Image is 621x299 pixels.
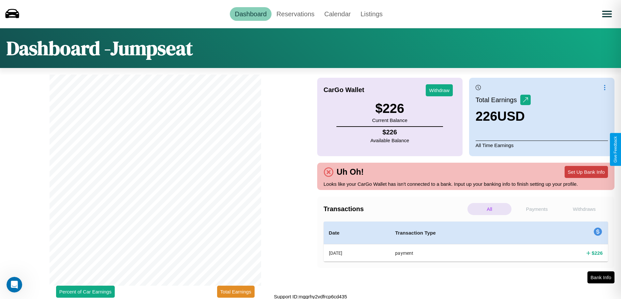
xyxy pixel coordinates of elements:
h1: Dashboard - Jumpseat [7,35,193,61]
a: Listings [356,7,388,21]
h4: $ 226 [592,250,603,256]
a: Calendar [319,7,356,21]
iframe: Intercom live chat [7,277,22,292]
h4: Date [329,229,385,237]
a: Dashboard [230,7,272,21]
div: Give Feedback [613,136,618,163]
h4: CarGo Wallet [324,86,364,94]
button: Open menu [598,5,616,23]
button: Percent of Car Earnings [56,286,115,298]
h4: Transactions [324,205,466,213]
p: Looks like your CarGo Wallet has isn't connected to a bank. Input up your banking info to finish ... [324,180,608,188]
h3: $ 226 [372,101,407,116]
button: Total Earnings [217,286,255,298]
p: Payments [515,203,559,215]
button: Bank Info [587,271,614,283]
a: Reservations [272,7,319,21]
h4: $ 226 [370,129,409,136]
p: All Time Earnings [476,141,608,150]
p: Total Earnings [476,94,520,106]
p: All [467,203,511,215]
h4: Uh Oh! [333,167,367,177]
th: payment [390,244,531,262]
button: Set Up Bank Info [565,166,608,178]
th: [DATE] [324,244,390,262]
p: Current Balance [372,116,407,125]
table: simple table [324,222,608,262]
h4: Transaction Type [395,229,525,237]
p: Available Balance [370,136,409,145]
h3: 226 USD [476,109,531,124]
p: Withdraws [562,203,606,215]
button: Withdraw [426,84,453,96]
